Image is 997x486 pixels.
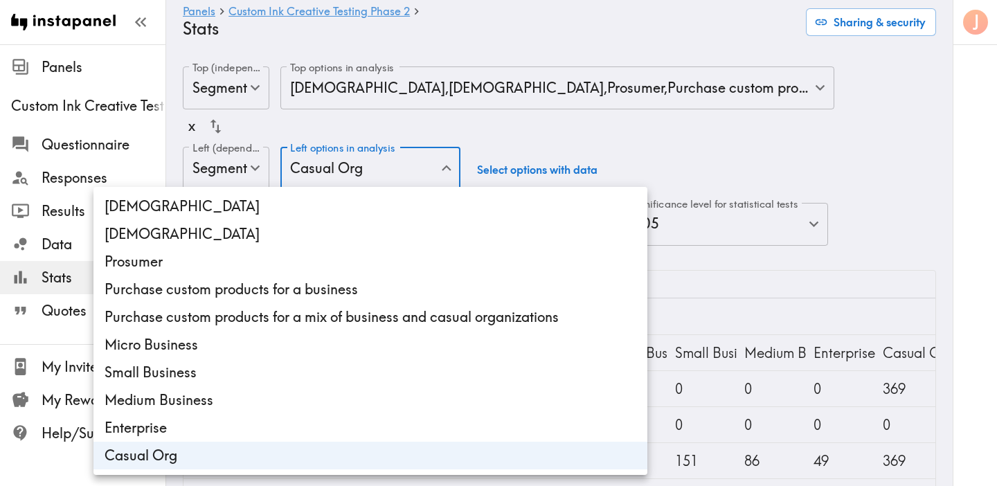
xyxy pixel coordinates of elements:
[93,331,647,359] li: Micro Business
[93,414,647,442] li: Enterprise
[93,442,647,469] li: Casual Org
[93,248,647,276] li: Prosumer
[93,386,647,414] li: Medium Business
[93,192,647,220] li: [DEMOGRAPHIC_DATA]
[93,303,647,331] li: Purchase custom products for a mix of business and casual organizations
[93,220,647,248] li: [DEMOGRAPHIC_DATA]
[93,276,647,303] li: Purchase custom products for a business
[93,359,647,386] li: Small Business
